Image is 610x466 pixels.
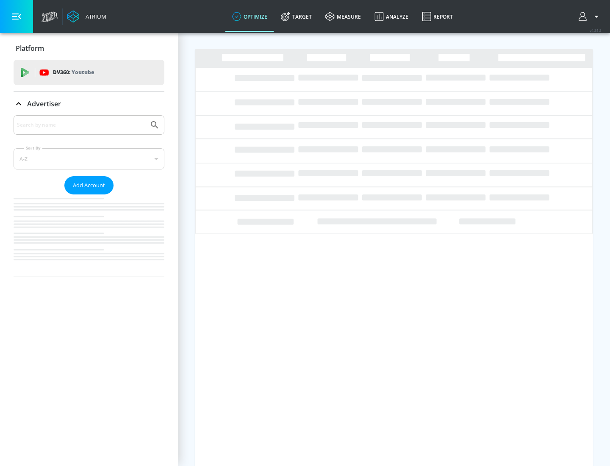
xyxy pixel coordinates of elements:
span: Add Account [73,180,105,190]
a: Target [274,1,319,32]
p: DV360: [53,68,94,77]
a: Atrium [67,10,106,23]
a: Report [415,1,460,32]
p: Advertiser [27,99,61,108]
div: DV360: Youtube [14,60,164,85]
span: v 4.25.2 [590,28,602,33]
a: Analyze [368,1,415,32]
div: Advertiser [14,92,164,116]
div: Platform [14,36,164,60]
p: Youtube [72,68,94,77]
a: optimize [225,1,274,32]
div: Atrium [82,13,106,20]
button: Add Account [64,176,114,194]
div: A-Z [14,148,164,169]
p: Platform [16,44,44,53]
label: Sort By [24,145,42,151]
input: Search by name [17,119,145,130]
div: Advertiser [14,115,164,277]
a: measure [319,1,368,32]
nav: list of Advertiser [14,194,164,277]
